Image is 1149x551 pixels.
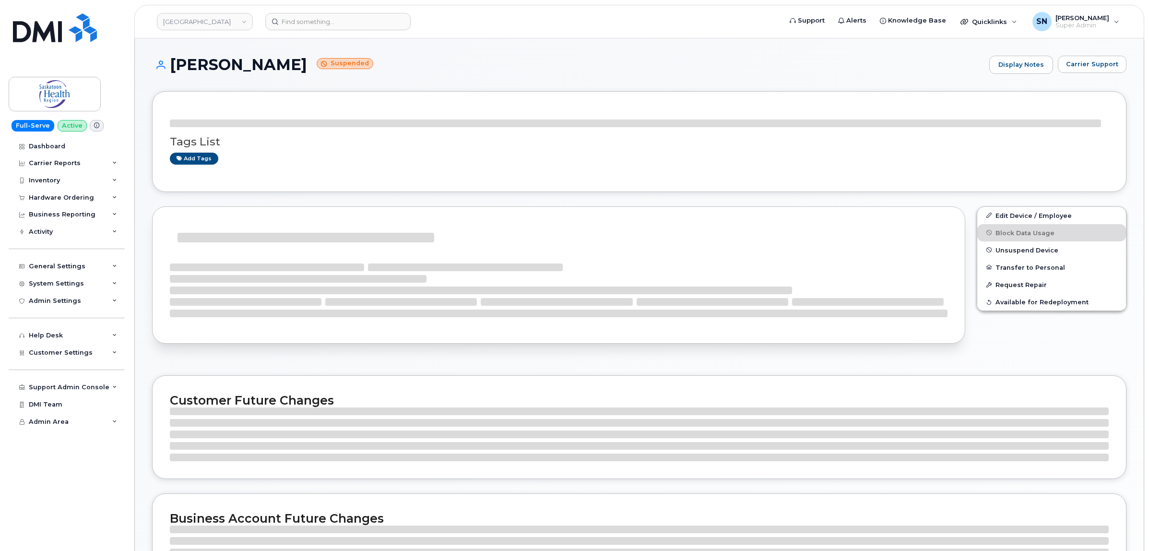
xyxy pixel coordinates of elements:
a: Edit Device / Employee [977,207,1126,224]
h2: Customer Future Changes [170,393,1109,407]
button: Request Repair [977,276,1126,293]
button: Block Data Usage [977,224,1126,241]
small: Suspended [317,58,373,69]
span: Carrier Support [1066,60,1118,69]
h2: Business Account Future Changes [170,511,1109,526]
a: Display Notes [989,56,1053,74]
h3: Tags List [170,136,1109,148]
h1: [PERSON_NAME] [152,56,984,73]
button: Transfer to Personal [977,259,1126,276]
a: Add tags [170,153,218,165]
button: Available for Redeployment [977,293,1126,311]
span: Unsuspend Device [995,246,1058,253]
button: Unsuspend Device [977,241,1126,259]
span: Available for Redeployment [995,299,1089,306]
button: Carrier Support [1058,56,1126,73]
